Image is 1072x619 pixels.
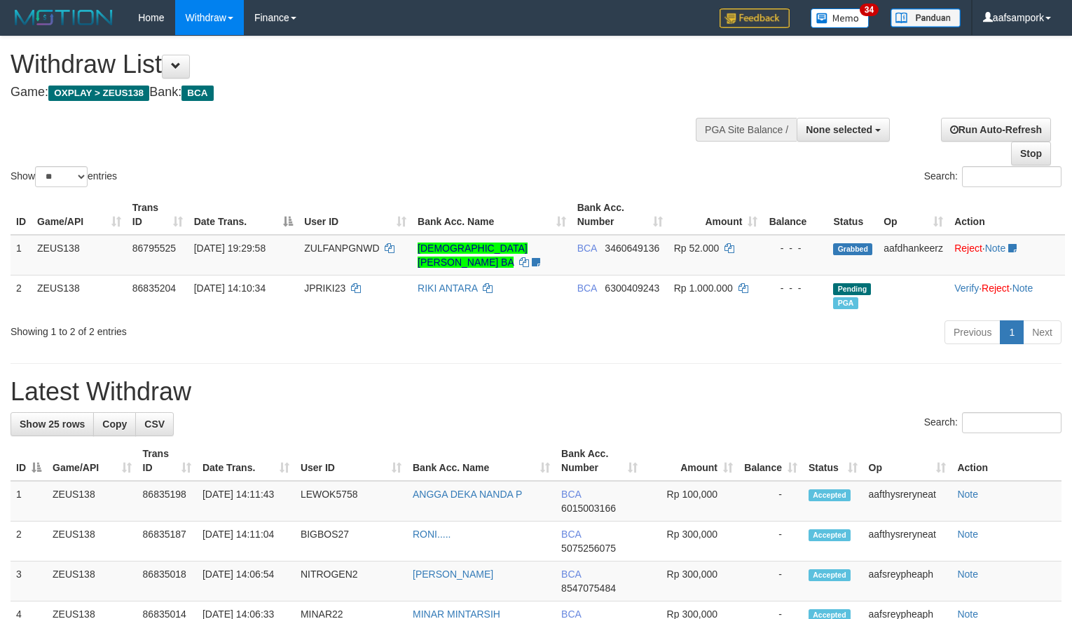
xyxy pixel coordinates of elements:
td: 86835187 [137,522,197,562]
th: Date Trans.: activate to sort column ascending [197,441,295,481]
span: BCA [577,243,597,254]
td: 1 [11,235,32,276]
a: RONI..... [413,529,451,540]
th: Status: activate to sort column ascending [803,441,863,481]
a: Next [1023,320,1061,344]
h1: Withdraw List [11,50,701,79]
span: Accepted [809,489,851,501]
span: BCA [561,529,581,540]
a: [DEMOGRAPHIC_DATA][PERSON_NAME] BA [418,243,528,268]
td: 3 [11,562,47,601]
a: [PERSON_NAME] [413,569,493,580]
a: Note [1012,283,1033,294]
th: ID: activate to sort column descending [11,441,47,481]
td: [DATE] 14:11:43 [197,481,295,522]
span: OXPLAY > ZEUS138 [48,86,149,101]
span: Copy 6015003166 to clipboard [561,503,616,514]
span: CSV [144,419,165,430]
td: 2 [11,522,47,562]
a: CSV [135,412,174,436]
a: Run Auto-Refresh [941,118,1051,142]
a: Previous [944,320,1001,344]
td: Rp 300,000 [643,562,738,601]
th: User ID: activate to sort column ascending [298,195,412,235]
span: Pending [833,283,871,295]
div: - - - [769,241,822,255]
span: Copy 6300409243 to clipboard [605,283,659,294]
h1: Latest Withdraw [11,378,1061,406]
label: Search: [924,412,1061,433]
th: Bank Acc. Number: activate to sort column ascending [572,195,668,235]
span: BCA [577,283,597,294]
span: Rp 1.000.000 [674,283,733,294]
th: Game/API: activate to sort column ascending [32,195,127,235]
span: Show 25 rows [20,419,85,430]
td: [DATE] 14:06:54 [197,562,295,601]
a: Note [957,489,978,500]
span: None selected [806,124,872,135]
img: Feedback.jpg [720,8,790,28]
span: Copy 5075256075 to clipboard [561,543,616,554]
th: Bank Acc. Name: activate to sort column ascending [412,195,572,235]
input: Search: [962,166,1061,187]
td: · · [949,275,1065,315]
button: None selected [797,118,890,142]
span: 34 [860,4,879,16]
span: [DATE] 19:29:58 [194,243,266,254]
div: - - - [769,281,822,295]
a: Show 25 rows [11,412,94,436]
img: MOTION_logo.png [11,7,117,28]
span: Accepted [809,529,851,541]
a: Reject [982,283,1010,294]
a: Verify [954,283,979,294]
a: Stop [1011,142,1051,165]
label: Show entries [11,166,117,187]
th: Amount: activate to sort column ascending [668,195,764,235]
th: Bank Acc. Name: activate to sort column ascending [407,441,556,481]
th: Date Trans.: activate to sort column descending [188,195,298,235]
td: - [738,481,803,522]
th: ID [11,195,32,235]
span: Copy 8547075484 to clipboard [561,583,616,594]
a: Reject [954,243,982,254]
a: ANGGA DEKA NANDA P [413,489,522,500]
th: Action [949,195,1065,235]
span: 86835204 [132,283,176,294]
a: 1 [1000,320,1024,344]
th: Balance [763,195,827,235]
td: aafthysreryneat [863,522,952,562]
td: · [949,235,1065,276]
td: Rp 100,000 [643,481,738,522]
td: BIGBOS27 [295,522,407,562]
h4: Game: Bank: [11,86,701,100]
span: BCA [561,569,581,580]
span: Copy 3460649136 to clipboard [605,243,659,254]
div: PGA Site Balance / [696,118,797,142]
span: ZULFANPGNWD [304,243,379,254]
td: ZEUS138 [47,562,137,601]
span: Copy [102,419,127,430]
td: - [738,562,803,601]
span: Marked by aafnoeunsreypich [833,297,858,309]
span: BCA [561,489,581,500]
td: aafthysreryneat [863,481,952,522]
td: ZEUS138 [32,275,127,315]
th: Op: activate to sort column ascending [863,441,952,481]
td: ZEUS138 [47,481,137,522]
select: Showentries [35,166,88,187]
td: 86835018 [137,562,197,601]
td: ZEUS138 [47,522,137,562]
td: LEWOK5758 [295,481,407,522]
td: 1 [11,481,47,522]
td: [DATE] 14:11:04 [197,522,295,562]
img: Button%20Memo.svg [811,8,870,28]
td: aafsreypheaph [863,562,952,601]
td: Rp 300,000 [643,522,738,562]
th: Trans ID: activate to sort column ascending [127,195,188,235]
td: 2 [11,275,32,315]
th: Amount: activate to sort column ascending [643,441,738,481]
span: JPRIKI23 [304,283,345,294]
td: ZEUS138 [32,235,127,276]
span: BCA [181,86,213,101]
td: NITROGEN2 [295,562,407,601]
